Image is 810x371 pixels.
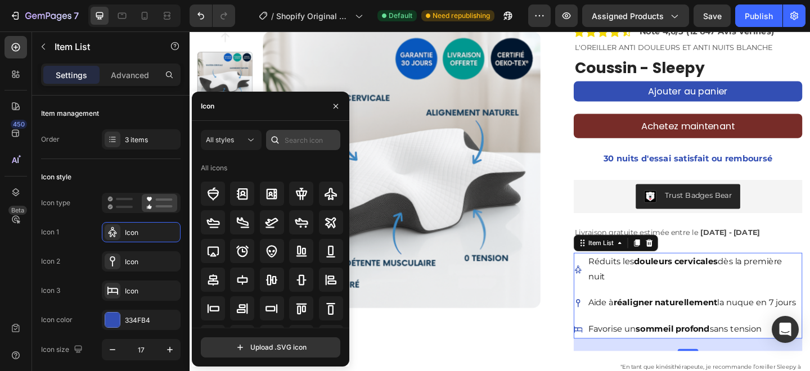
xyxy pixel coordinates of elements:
[11,120,27,129] div: 450
[582,4,689,27] button: Assigned Products
[41,134,60,144] div: Order
[419,214,553,224] span: Livraison gratuite estimée entre le
[494,173,508,187] img: CLDR_q6erfwCEAE=.png
[772,316,799,343] div: Open Intercom Messenger
[201,130,262,150] button: All styles
[491,97,593,110] p: Achetez maintenant
[41,108,99,119] div: Item management
[433,11,490,21] span: Need republishing
[499,59,586,72] div: Ajouter au panier
[434,243,665,275] p: Réduits les dès la première nuit
[190,31,810,371] iframe: Design area
[276,10,350,22] span: Shopify Original Product Template
[125,315,178,325] div: 334FB4
[206,135,234,144] span: All styles
[41,256,60,266] div: Icon 2
[506,290,574,301] strong: naturellement
[41,198,70,208] div: Icon type
[235,342,307,353] div: Upload .SVG icon
[694,4,731,27] button: Save
[432,225,463,236] div: Item List
[528,245,575,256] strong: cervicales
[434,316,665,333] p: Favorise un sans tension
[4,4,84,27] button: 7
[271,10,274,22] span: /
[556,214,620,224] span: [DATE] - [DATE]
[745,10,773,22] div: Publish
[74,9,79,22] p: 7
[41,286,60,296] div: Icon 3
[434,288,665,304] p: Aide à la nuque en 7 jours
[41,227,59,237] div: Icon 1
[125,228,178,238] div: Icon
[201,337,340,358] button: Upload .SVG icon
[56,69,87,81] p: Settings
[517,173,590,185] div: Trust Badges Bear
[55,40,150,53] p: Item List
[41,172,71,182] div: Icon style
[735,4,782,27] button: Publish
[419,11,665,25] p: L'OREILLER ANTI DOULEURS ET ANTI NUITS BLANCHE
[418,55,667,76] button: Ajouter au panier
[41,315,73,325] div: Icon color
[485,166,599,193] button: Trust Badges Bear
[484,245,525,256] strong: douleurs
[485,319,526,329] strong: sommeil
[41,342,85,358] div: Icon size
[190,4,235,27] div: Undo/Redo
[32,288,46,302] button: Carousel Next Arrow
[125,257,178,267] div: Icon
[592,10,664,22] span: Assigned Products
[418,29,667,52] h1: Coussin - Sleepy
[419,131,665,147] p: 30 nuits d'essai satisfait ou remboursé
[125,286,178,296] div: Icon
[201,163,227,173] div: All icons
[8,206,27,215] div: Beta
[266,130,340,150] input: Search icon
[201,101,214,111] div: Icon
[461,290,504,301] strong: réaligner
[125,135,178,145] div: 3 items
[418,90,667,116] button: <p>Achetez maintenant&nbsp;</p>
[529,319,566,329] strong: profond
[389,11,412,21] span: Default
[111,69,149,81] p: Advanced
[703,11,722,21] span: Save
[359,144,373,157] button: Carousel Next Arrow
